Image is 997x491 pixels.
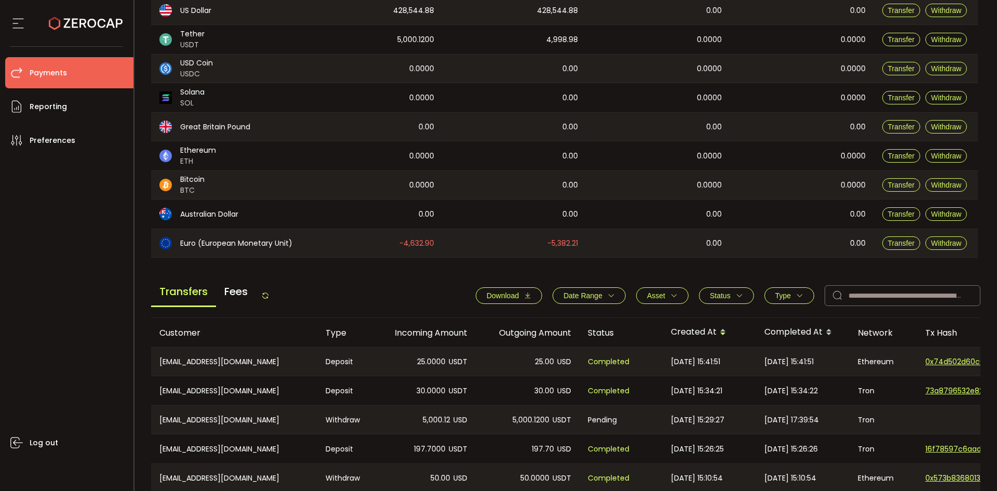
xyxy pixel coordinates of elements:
[414,443,446,455] span: 197.7000
[180,5,211,16] span: US Dollar
[546,34,578,46] span: 4,998.98
[931,6,961,15] span: Withdraw
[925,236,967,250] button: Withdraw
[180,145,216,156] span: Ethereum
[30,99,67,114] span: Reporting
[557,356,571,368] span: USD
[449,385,467,397] span: USDT
[764,443,818,455] span: [DATE] 15:26:26
[159,179,172,191] img: btc_portfolio.svg
[553,287,626,304] button: Date Range
[557,443,571,455] span: USD
[925,33,967,46] button: Withdraw
[671,472,723,484] span: [DATE] 15:10:54
[925,178,967,192] button: Withdraw
[841,92,866,104] span: 0.0000
[888,35,915,44] span: Transfer
[180,185,205,196] span: BTC
[931,239,961,247] span: Withdraw
[888,64,915,73] span: Transfer
[588,356,629,368] span: Completed
[925,120,967,134] button: Withdraw
[663,324,756,341] div: Created At
[882,207,921,221] button: Transfer
[647,291,665,300] span: Asset
[888,6,915,15] span: Transfer
[764,472,816,484] span: [DATE] 15:10:54
[562,179,578,191] span: 0.00
[841,63,866,75] span: 0.0000
[671,356,720,368] span: [DATE] 15:41:51
[417,356,446,368] span: 25.0000
[925,207,967,221] button: Withdraw
[888,94,915,102] span: Transfer
[180,87,205,98] span: Solana
[180,69,213,79] span: USDC
[710,291,731,300] span: Status
[520,472,549,484] span: 50.0000
[931,94,961,102] span: Withdraw
[888,210,915,218] span: Transfer
[180,156,216,167] span: ETH
[931,64,961,73] span: Withdraw
[419,208,434,220] span: 0.00
[419,121,434,133] span: 0.00
[547,237,578,249] span: -5,382.21
[888,239,915,247] span: Transfer
[476,287,542,304] button: Download
[562,63,578,75] span: 0.00
[925,91,967,104] button: Withdraw
[764,414,819,426] span: [DATE] 17:39:54
[775,291,791,300] span: Type
[580,327,663,339] div: Status
[699,287,754,304] button: Status
[151,376,317,405] div: [EMAIL_ADDRESS][DOMAIN_NAME]
[562,121,578,133] span: 0.00
[764,385,818,397] span: [DATE] 15:34:22
[850,376,917,405] div: Tron
[513,414,549,426] span: 5,000.1200
[882,33,921,46] button: Transfer
[180,238,292,249] span: Euro (European Monetary Unit)
[449,443,467,455] span: USDT
[159,62,172,75] img: usdc_portfolio.svg
[537,5,578,17] span: 428,544.88
[30,65,67,81] span: Payments
[562,150,578,162] span: 0.00
[562,92,578,104] span: 0.00
[882,178,921,192] button: Transfer
[697,179,722,191] span: 0.0000
[931,181,961,189] span: Withdraw
[180,29,205,39] span: Tether
[159,121,172,133] img: gbp_portfolio.svg
[532,443,554,455] span: 197.70
[706,208,722,220] span: 0.00
[850,5,866,17] span: 0.00
[588,472,629,484] span: Completed
[317,406,372,434] div: Withdraw
[151,277,216,307] span: Transfers
[409,150,434,162] span: 0.0000
[925,149,967,163] button: Withdraw
[159,208,172,220] img: aud_portfolio.svg
[159,91,172,104] img: sol_portfolio.png
[841,150,866,162] span: 0.0000
[30,133,75,148] span: Preferences
[588,385,629,397] span: Completed
[563,291,602,300] span: Date Range
[180,174,205,185] span: Bitcoin
[931,210,961,218] span: Withdraw
[180,39,205,50] span: USDT
[317,434,372,463] div: Deposit
[151,327,317,339] div: Customer
[850,434,917,463] div: Tron
[706,5,722,17] span: 0.00
[30,435,58,450] span: Log out
[423,414,450,426] span: 5,000.12
[882,149,921,163] button: Transfer
[317,327,372,339] div: Type
[706,237,722,249] span: 0.00
[557,385,571,397] span: USD
[159,237,172,249] img: eur_portfolio.svg
[180,122,250,132] span: Great Britain Pound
